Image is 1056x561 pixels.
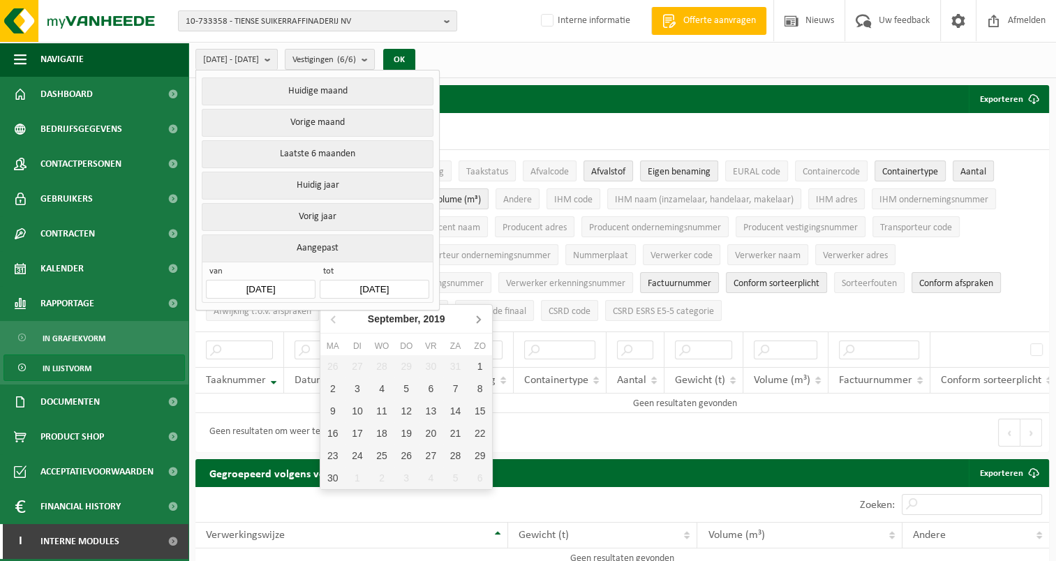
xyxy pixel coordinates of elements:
button: AfvalcodeAfvalcode: Activate to sort [523,160,577,181]
div: wo [369,339,394,353]
div: 6 [419,377,443,400]
button: EURAL codeEURAL code: Activate to sort [725,160,788,181]
button: Afwijking t.o.v. afsprakenAfwijking t.o.v. afspraken: Activate to sort [206,300,319,321]
div: 18 [369,422,394,444]
span: Producent naam [415,223,480,233]
div: 1 [468,355,492,377]
span: Datum [295,375,325,386]
button: Vestigingen(6/6) [285,49,375,70]
div: 24 [345,444,369,467]
span: Verwerkingswijze [206,530,285,541]
span: Verwerker adres [823,250,888,261]
span: Volume (m³) [433,195,481,205]
button: Verwerker codeVerwerker code: Activate to sort [643,244,720,265]
span: Volume (m³) [754,375,810,386]
span: In grafiekvorm [43,325,105,352]
span: Producent ondernemingsnummer [589,223,721,233]
button: Previous [998,419,1020,447]
span: tot [320,266,429,280]
div: Geen resultaten om weer te geven (gefilterd uit 932 resultaten) [202,420,459,445]
a: Exporteren [969,459,1048,487]
span: Afvalstof [591,167,625,177]
button: OK [383,49,415,71]
span: IHM code [554,195,593,205]
span: CSRD ESRS E5-5 categorie [613,306,714,317]
span: IHM adres [816,195,857,205]
div: 3 [345,377,369,400]
div: 11 [369,400,394,422]
button: Vorig jaar [202,203,433,231]
span: Producent adres [503,223,567,233]
span: Containercode [803,167,860,177]
button: Huidige maand [202,77,433,105]
div: 21 [443,422,468,444]
span: Verwerker code [650,250,713,261]
button: IHM ondernemingsnummerIHM ondernemingsnummer: Activate to sort [872,188,996,209]
div: 16 [320,422,345,444]
span: Taakstatus [466,167,508,177]
div: 20 [419,422,443,444]
button: Producent ondernemingsnummerProducent ondernemingsnummer: Activate to sort [581,216,729,237]
button: Producent vestigingsnummerProducent vestigingsnummer: Activate to sort [736,216,865,237]
span: Gewicht (t) [675,375,725,386]
span: Rapportage [40,286,94,321]
span: Afwijking t.o.v. afspraken [214,306,311,317]
div: 10 [345,400,369,422]
div: 29 [468,444,492,467]
button: Huidig jaar [202,172,433,200]
span: Documenten [40,384,100,419]
button: SorteerfoutenSorteerfouten: Activate to sort [834,272,905,293]
div: 1 [345,467,369,489]
span: Transporteur code [880,223,952,233]
span: Kalender [40,251,84,286]
span: In lijstvorm [43,355,91,382]
span: Aantal [960,167,986,177]
span: Gewicht (t) [519,530,569,541]
div: 31 [443,355,468,377]
span: CSRD code [549,306,590,317]
span: Containertype [524,375,588,386]
h2: Gegroepeerd volgens verwerkingswijze [195,459,409,486]
button: Transporteur ondernemingsnummerTransporteur ondernemingsnummer : Activate to sort [401,244,558,265]
count: (6/6) [337,55,356,64]
span: Financial History [40,489,121,524]
span: Volume (m³) [708,530,764,541]
div: 13 [419,400,443,422]
span: Producent vestigingsnummer [743,223,858,233]
div: 12 [394,400,419,422]
span: Eigen benaming [648,167,711,177]
button: Eigen benamingEigen benaming: Activate to sort [640,160,718,181]
button: IHM codeIHM code: Activate to sort [546,188,600,209]
span: Nummerplaat [573,250,628,261]
span: Sorteerfouten [842,278,897,289]
span: Acceptatievoorwaarden [40,454,154,489]
span: Gebruikers [40,181,93,216]
a: In lijstvorm [3,354,185,381]
button: [DATE] - [DATE] [195,49,278,70]
div: 27 [419,444,443,467]
button: Conform afspraken : Activate to sort [912,272,1001,293]
div: ma [320,339,345,353]
div: 2 [320,377,345,400]
button: AantalAantal: Activate to sort [953,160,994,181]
div: 17 [345,422,369,444]
div: 8 [468,377,492,400]
div: 27 [345,355,369,377]
button: Verwerker naamVerwerker naam: Activate to sort [727,244,808,265]
span: Afvalcode [530,167,569,177]
button: Vorige maand [202,109,433,137]
button: Producent naamProducent naam: Activate to sort [408,216,488,237]
div: 7 [443,377,468,400]
span: Andere [913,530,946,541]
label: Interne informatie [538,10,630,31]
div: 3 [394,467,419,489]
span: R&D code finaal [463,306,526,317]
div: 30 [419,355,443,377]
button: Laatste 6 maanden [202,140,433,168]
div: 14 [443,400,468,422]
span: Dashboard [40,77,93,112]
span: Containertype [882,167,938,177]
button: Next [1020,419,1042,447]
span: IHM ondernemingsnummer [879,195,988,205]
button: TaakstatusTaakstatus: Activate to sort [459,160,516,181]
